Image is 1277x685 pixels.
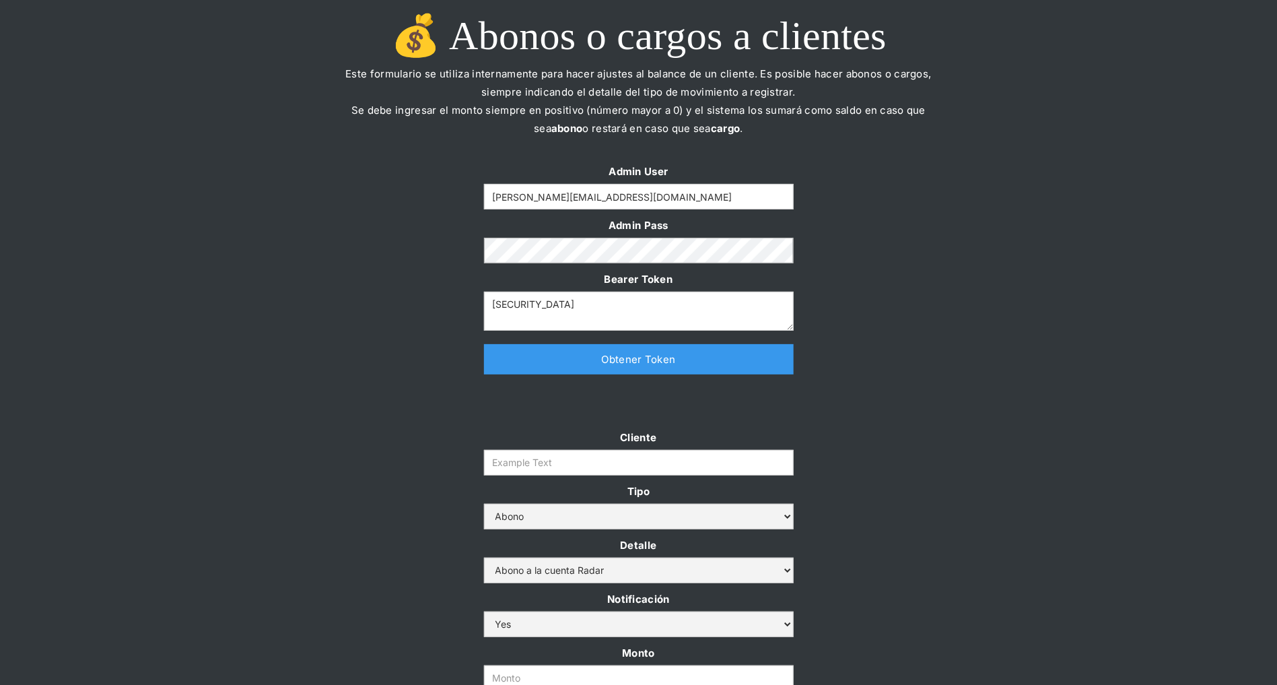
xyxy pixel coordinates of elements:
[484,162,794,331] form: Form
[484,482,794,500] label: Tipo
[336,65,942,156] p: Este formulario se utiliza internamente para hacer ajustes al balance de un cliente. Es posible h...
[484,536,794,554] label: Detalle
[551,122,583,135] strong: abono
[484,184,794,209] input: Example Text
[484,344,794,374] a: Obtener Token
[336,13,942,58] h1: 💰 Abonos o cargos a clientes
[484,428,794,447] label: Cliente
[484,216,794,234] label: Admin Pass
[711,122,740,135] strong: cargo
[484,450,794,476] input: Example Text
[484,162,794,181] label: Admin User
[484,590,794,608] label: Notificación
[484,644,794,662] label: Monto
[484,270,794,288] label: Bearer Token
